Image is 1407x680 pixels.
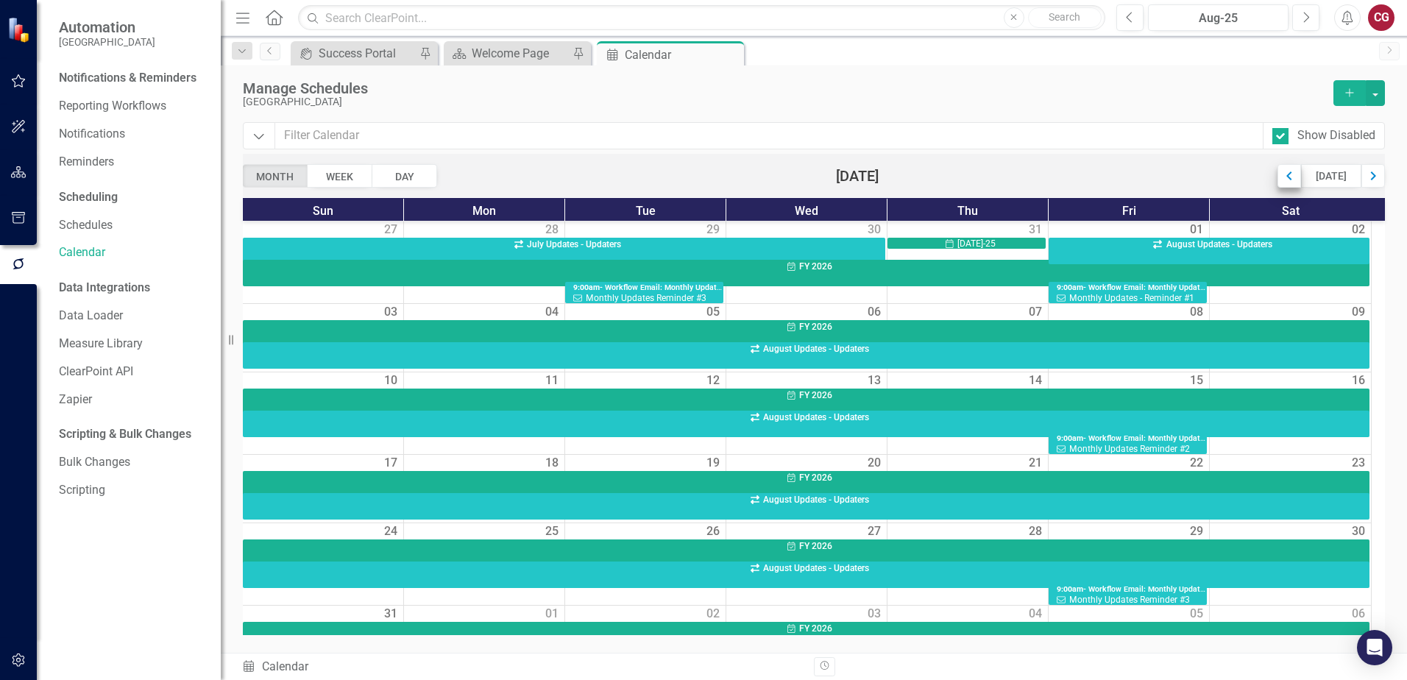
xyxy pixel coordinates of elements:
td: 26 Aug 2025 [565,523,726,606]
a: Zapier [59,392,206,408]
div: 13 [726,372,887,388]
span: 9:00am [1057,433,1083,443]
td: 10 Aug 2025 [243,372,404,455]
div: 10 [243,372,404,388]
a: Calendar [59,244,206,261]
img: ClearPoint Strategy [7,17,33,43]
div: 04 [887,606,1049,621]
td: 29 Aug 2025 [1049,523,1210,606]
div: 03 [243,304,404,319]
td: 13 Aug 2025 [726,372,887,455]
span: FY 2026 [799,390,832,400]
span: 9:00am [1057,584,1083,594]
a: Scripting [59,482,206,499]
div: August Updates - Updaters [243,411,1369,437]
span: FY 2026 [799,261,832,272]
div: August Updates - Updaters [243,342,1369,369]
span: FY 2026 [799,472,832,483]
div: Workflow Email: Monthly Updates - Reminder #1 [1049,282,1207,303]
div: 28 [404,222,565,237]
div: Calendar [625,46,740,64]
span: Search [1049,11,1080,23]
span: Monthly Updates Reminder #3 [1069,595,1190,605]
div: FY 2026 [243,622,1369,648]
td: 8 Aug 2025 [1049,304,1210,372]
div: 29 [565,222,726,237]
div: 08 [1049,304,1210,319]
div: Sat [1209,199,1372,221]
div: Week [308,164,372,188]
div: Previous [1277,164,1301,188]
td: 28 Aug 2025 [887,523,1049,606]
div: Day [372,164,437,188]
td: 19 Aug 2025 [565,455,726,523]
div: Jul-25 [887,238,1046,249]
a: Notifications [59,126,206,143]
small: [GEOGRAPHIC_DATA] [59,36,155,48]
td: 31 Jul 2025 [887,222,1049,304]
div: 05 [565,304,726,319]
div: 31 [887,222,1049,237]
div: 07 [887,304,1049,319]
td: 17 Aug 2025 [243,455,404,523]
span: August Updates - Updaters [763,495,869,505]
div: 22 [1049,455,1210,470]
td: 29 Jul 2025 [565,222,726,304]
td: 2 Aug 2025 [1210,222,1372,304]
div: 04 [404,304,565,319]
div: 11 [404,372,565,388]
span: - Workflow Email: Monthly Updates - Reminder #1 [1083,283,1261,292]
a: Welcome Page [447,44,569,63]
span: [DATE]-25 [957,238,996,249]
span: 9:00am [573,283,600,292]
div: 02 [1210,222,1372,237]
span: August Updates - Updaters [763,412,869,422]
div: Success Portal [319,44,416,63]
div: 27 [243,222,404,237]
div: Open Intercom Messenger [1357,630,1392,665]
div: 15 [1049,372,1210,388]
div: Scripting & Bulk Changes [59,426,191,443]
div: Workflow Email: Monthly Updates Reminder #3 [1049,584,1207,605]
div: 14 [887,372,1049,388]
div: 21 [887,455,1049,470]
span: - Workflow Email: Monthly Updates Reminder #3 [1083,584,1256,594]
div: CG [1368,4,1394,31]
div: 26 [565,523,726,539]
div: Welcome Page [472,44,569,63]
div: FY 2026 [243,539,1369,566]
span: Automation [59,18,155,36]
td: 7 Aug 2025 [887,304,1049,372]
div: Scheduling [59,189,118,206]
div: Manage Schedules [243,80,1326,96]
div: 17 [243,455,404,470]
div: Next [1361,164,1385,188]
div: 03 [726,606,887,621]
a: Bulk Changes [59,454,206,471]
span: Monthly Updates Reminder #3 [586,293,706,303]
div: August 2025 [437,164,1277,187]
div: 27 [726,523,887,539]
span: FY 2026 [799,623,832,634]
div: 24 [243,523,404,539]
td: 27 Aug 2025 [726,523,887,606]
div: Workflow Email: Monthly Updates Reminder #2 [1049,433,1207,454]
div: Workflow Email: Monthly Updates Reminder #3 [565,282,723,303]
div: FY 2026 [243,320,1369,347]
div: Aug-25 [1153,10,1283,27]
td: 23 Aug 2025 [1210,455,1372,523]
div: Data Integrations [59,280,150,297]
div: Thu [887,199,1049,221]
a: ClearPoint API [59,364,206,380]
td: 6 Aug 2025 [726,304,887,372]
button: Aug-25 [1148,4,1289,31]
td: 3 Aug 2025 [243,304,404,372]
div: 12 [565,372,726,388]
span: July Updates - Updaters [527,239,621,249]
div: 28 [887,523,1049,539]
div: Show Disabled [1297,127,1375,144]
td: 22 Aug 2025 [1049,455,1210,523]
div: Today [1301,164,1361,188]
span: FY 2026 [799,322,832,332]
td: 16 Aug 2025 [1210,372,1372,455]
